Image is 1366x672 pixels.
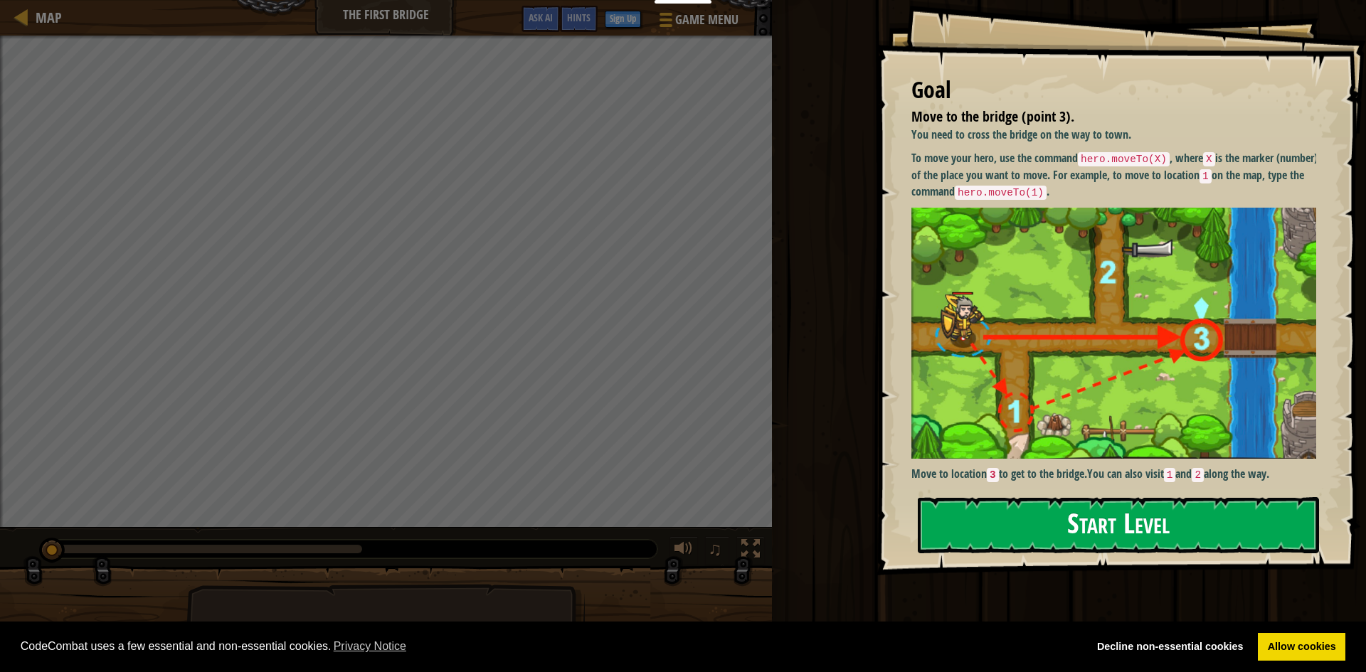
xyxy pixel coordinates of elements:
span: CodeCombat uses a few essential and non-essential cookies. [21,636,1076,657]
button: Toggle fullscreen [736,536,765,565]
code: 1 [1200,169,1212,183]
strong: Move to location to get to the bridge. [911,466,1087,481]
button: Game Menu [648,6,747,39]
img: M7l1b [911,208,1327,459]
code: 3 [987,468,999,482]
a: deny cookies [1087,633,1253,661]
code: hero.moveTo(1) [955,186,1047,200]
a: Map [28,8,62,27]
button: Adjust volume [669,536,698,565]
p: You need to cross the bridge on the way to town. [911,127,1327,143]
button: ♫ [705,536,729,565]
code: 1 [1164,468,1176,482]
code: 2 [1192,468,1204,482]
span: Ask AI [529,11,553,24]
button: Start Level [918,497,1319,553]
span: Game Menu [675,11,738,29]
button: Sign Up [605,11,641,28]
p: To move your hero, use the command , where is the marker (number) of the place you want to move. ... [911,150,1327,201]
a: learn more about cookies [332,636,409,657]
a: allow cookies [1258,633,1345,661]
span: ♫ [708,538,722,560]
button: Ask AI [521,6,560,32]
span: Map [36,8,62,27]
p: You can also visit and along the way. [911,466,1327,483]
div: Goal [911,74,1316,107]
code: hero.moveTo(X) [1078,152,1170,166]
span: Hints [567,11,591,24]
code: X [1203,152,1215,166]
li: Move to the bridge (point 3). [894,107,1313,127]
span: Move to the bridge (point 3). [911,107,1074,126]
